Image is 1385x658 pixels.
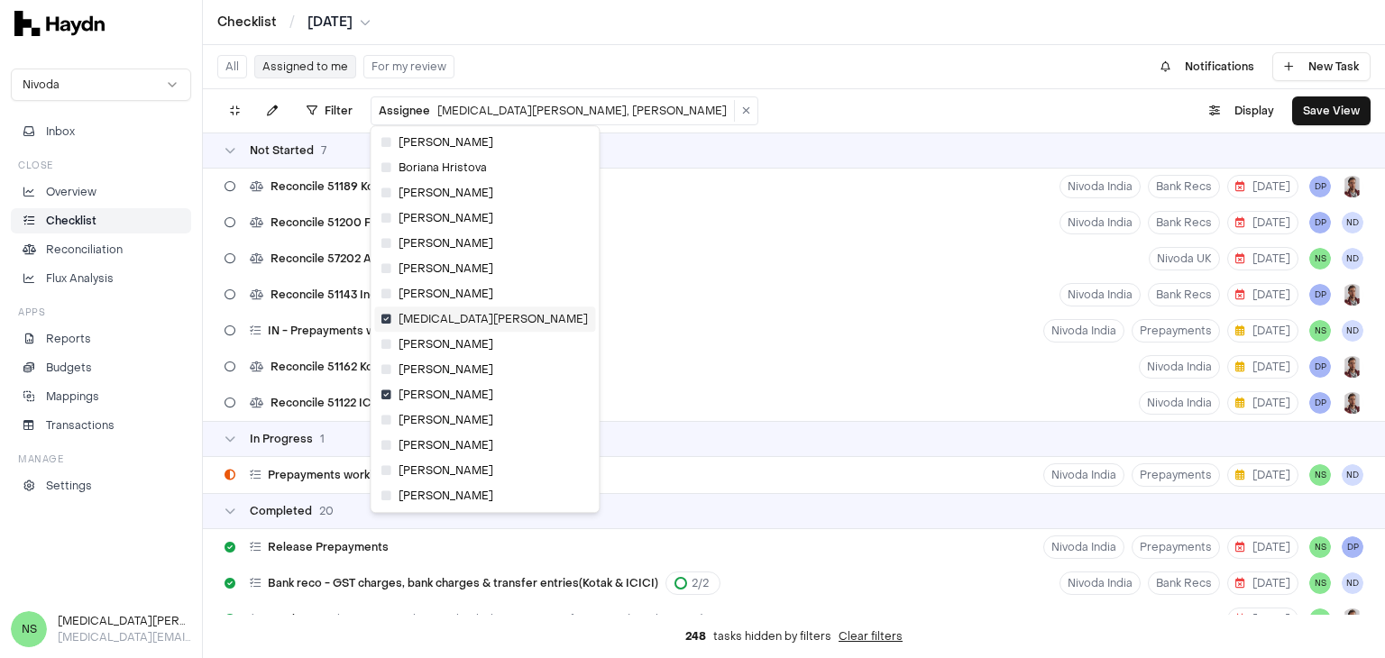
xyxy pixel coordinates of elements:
[370,125,600,513] div: [MEDICAL_DATA][PERSON_NAME], [PERSON_NAME]
[381,388,493,402] span: [PERSON_NAME]
[381,236,493,251] span: [PERSON_NAME]
[381,438,493,452] span: [PERSON_NAME]
[381,463,493,478] span: [PERSON_NAME]
[381,287,493,301] span: [PERSON_NAME]
[381,362,493,377] span: [PERSON_NAME]
[381,135,493,150] span: [PERSON_NAME]
[381,312,588,326] span: [MEDICAL_DATA][PERSON_NAME]
[381,413,493,427] span: [PERSON_NAME]
[381,160,487,175] span: Boriana Hristova
[381,186,493,200] span: [PERSON_NAME]
[381,489,493,503] span: [PERSON_NAME]
[381,337,493,352] span: [PERSON_NAME]
[381,211,493,225] span: [PERSON_NAME]
[381,261,493,276] span: [PERSON_NAME]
